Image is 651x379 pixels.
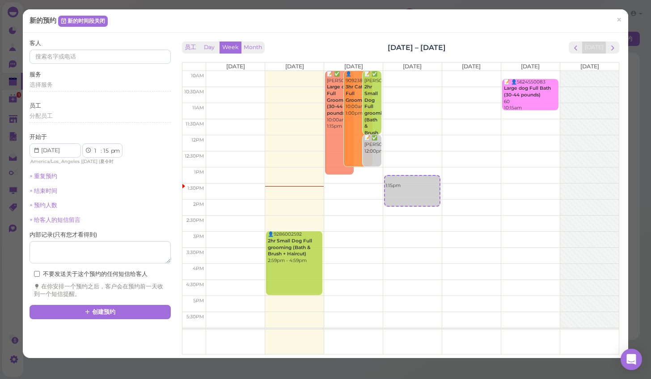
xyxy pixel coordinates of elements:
span: 分配员工 [30,112,53,119]
span: 10:30am [184,89,204,95]
span: 1:30pm [187,185,204,191]
input: 搜索名字或电话 [30,50,171,64]
div: 👤9286002592 2:59pm - 4:59pm [267,231,322,264]
button: Week [220,42,241,54]
span: × [616,14,622,26]
span: 5:30pm [186,314,204,320]
span: 选择服务 [30,81,53,88]
div: 1:15pm [385,176,440,189]
label: 客人 [30,39,41,47]
button: prev [569,42,583,54]
button: 创建预约 [30,305,171,319]
span: 12pm [191,137,204,143]
b: 2hr Small Dog Full grooming (Bath & Brush + Haircut) [268,238,312,257]
div: | | [30,158,129,166]
span: 12:30pm [185,153,204,159]
b: 2hr Small Dog Full grooming (Bath & Brush + Haircut) [364,84,388,149]
button: 员工 [182,42,199,54]
input: 不要发送关于这个预约的任何短信给客人 [34,271,40,277]
span: 夏令时 [100,158,114,164]
span: 11:30am [186,121,204,127]
span: 3pm [193,233,204,239]
div: 📝 👤5624550083 60 10:15am [503,79,558,112]
span: [DATE] [403,63,422,70]
span: [DATE] [344,63,363,70]
span: America/Los_Angeles [30,158,80,164]
span: 4:30pm [186,282,204,287]
div: Open Intercom Messenger [621,349,642,370]
label: 员工 [30,102,41,110]
span: [DATE] [462,63,481,70]
span: 2:30pm [186,217,204,223]
div: 👤9092384759 10:00am - 1:00pm [345,71,372,117]
span: [DATE] [82,158,97,164]
span: 3:30pm [186,250,204,255]
div: 📝 ✅ [PERSON_NAME] 10:00am - 1:15pm [326,71,354,130]
b: 3hr Cats Full Grooming [346,84,370,103]
a: 新的时间段关闭 [58,16,108,26]
label: 不要发送关于这个预约的任何短信给客人 [34,270,148,278]
span: [DATE] [226,63,245,70]
a: + 预约人数 [30,202,57,208]
span: 4pm [193,266,204,271]
label: 内部记录 ( 只有您才看得到 ) [30,231,97,239]
span: [DATE] [521,63,540,70]
a: + 结束时间 [30,187,57,194]
span: 11am [192,105,204,111]
span: 1pm [194,169,204,175]
span: [DATE] [580,63,599,70]
label: 开始于 [30,133,47,141]
a: + 重复预约 [30,173,57,179]
span: 10am [191,73,204,79]
label: 服务 [30,71,41,79]
button: Month [241,42,265,54]
span: [DATE] [285,63,304,70]
button: [DATE] [582,42,606,54]
span: 5pm [193,298,204,304]
b: Large dog Full Bath (30-44 pounds) [504,85,551,98]
div: 📝 ✅ [PERSON_NAME] 10:00am - 12:00pm [364,71,381,169]
div: 📝 ✅ [PERSON_NAME] 12:00pm [364,135,381,154]
button: Day [199,42,220,54]
b: Large dog Full Grooming (30-44 pounds) [327,84,351,116]
div: 在你安排一个预约之后，客户会在预约前一天收到一个短信提醒。 [34,283,166,299]
a: + 给客人的短信留言 [30,217,80,223]
button: next [606,42,620,54]
span: 2pm [193,201,204,207]
span: 新的预约 [30,16,58,25]
h2: [DATE] – [DATE] [388,42,446,53]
